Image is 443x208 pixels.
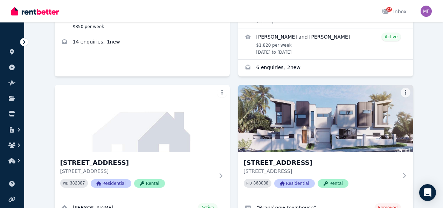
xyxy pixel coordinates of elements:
[91,179,131,188] span: Residential
[318,179,348,188] span: Rental
[134,179,165,188] span: Rental
[274,179,315,188] span: Residential
[401,88,410,98] button: More options
[55,34,230,51] a: Enquiries for 1 Stanhope Street, West Beach
[238,60,413,76] a: Enquiries for 1B Lexington Rd, Henley Beach South
[244,158,398,168] h3: [STREET_ADDRESS]
[70,181,85,186] code: 382387
[247,181,252,185] small: PID
[55,85,230,199] a: 4 Alawa Ave, Modbury North[STREET_ADDRESS][STREET_ADDRESS]PID 382387ResidentialRental
[60,158,214,168] h3: [STREET_ADDRESS]
[63,181,69,185] small: PID
[11,6,59,16] img: RentBetter
[419,184,436,201] div: Open Intercom Messenger
[217,88,227,98] button: More options
[55,85,230,152] img: 4 Alawa Ave, Modbury North
[238,85,413,152] img: 4A Alawa Ave, Modbury North
[253,181,268,186] code: 368088
[421,6,432,17] img: Michael Farrugia
[60,168,214,175] p: [STREET_ADDRESS]
[386,7,392,12] span: 27
[238,28,413,59] a: View details for Cassandra and James Brookes
[238,85,413,199] a: 4A Alawa Ave, Modbury North[STREET_ADDRESS][STREET_ADDRESS]PID 368088ResidentialRental
[382,8,407,15] div: Inbox
[244,168,398,175] p: [STREET_ADDRESS]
